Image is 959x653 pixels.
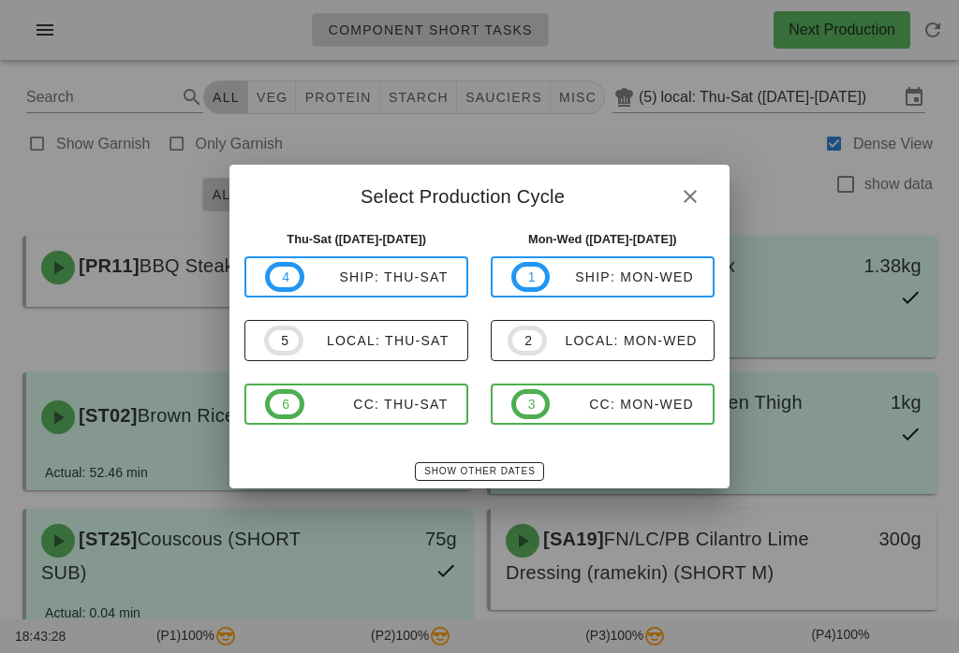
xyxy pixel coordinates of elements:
div: CC: Thu-Sat [304,397,449,412]
button: 3CC: Mon-Wed [491,384,715,425]
button: 5local: Thu-Sat [244,320,468,361]
div: ship: Thu-Sat [304,269,449,284]
span: Show Other Dates [423,466,535,476]
span: 6 [281,394,288,414]
button: Show Other Dates [415,462,543,481]
div: ship: Mon-Wed [550,269,694,284]
div: local: Thu-Sat [303,333,450,348]
button: 4ship: Thu-Sat [244,256,468,297]
span: 3 [527,394,535,414]
button: 2local: Mon-Wed [491,320,715,361]
button: 6CC: Thu-Sat [244,384,468,425]
span: 5 [280,330,288,351]
div: CC: Mon-Wed [550,397,694,412]
div: local: Mon-Wed [547,333,698,348]
span: 1 [527,267,535,287]
strong: Mon-Wed ([DATE]-[DATE]) [528,232,677,246]
strong: Thu-Sat ([DATE]-[DATE]) [287,232,426,246]
span: 2 [524,330,531,351]
div: Select Production Cycle [229,165,729,223]
button: 1ship: Mon-Wed [491,256,715,297]
span: 4 [281,267,288,287]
